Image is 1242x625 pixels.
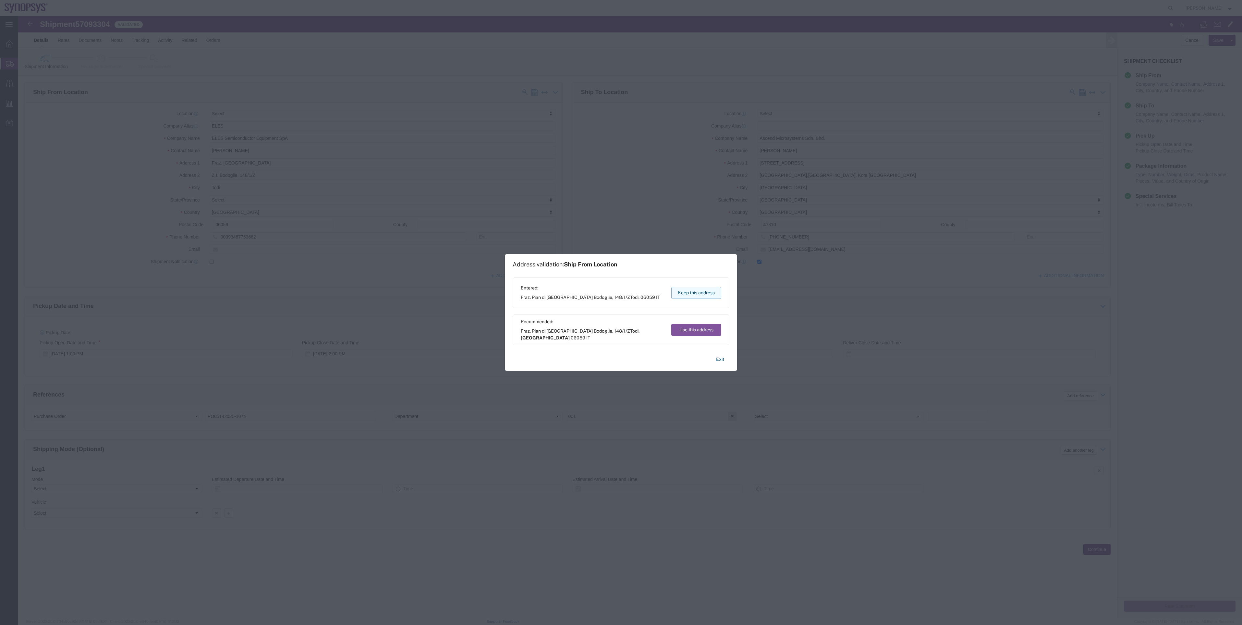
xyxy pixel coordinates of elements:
span: Fraz. Pian di [GEOGRAPHIC_DATA] Bodoglie, 148/1/Z , [521,294,660,301]
span: Todi [630,295,639,300]
button: Keep this address [671,287,721,299]
span: Fraz. Pian di [GEOGRAPHIC_DATA] Bodoglie, 148/1/Z , [521,328,665,341]
button: Exit [711,354,729,365]
span: IT [586,335,590,340]
span: 06059 [640,295,655,300]
span: IT [656,295,660,300]
span: 06059 [571,335,585,340]
button: Use this address [671,324,721,336]
span: Ship From Location [564,261,617,268]
span: Entered: [521,285,660,291]
span: Todi [630,328,639,334]
span: Recommended: [521,318,665,325]
span: [GEOGRAPHIC_DATA] [521,335,570,340]
h1: Address validation: [513,261,617,268]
